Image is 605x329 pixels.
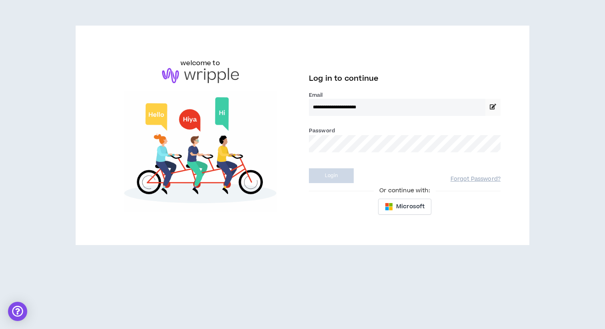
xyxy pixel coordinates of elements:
[104,91,296,212] img: Welcome to Wripple
[374,186,435,195] span: Or continue with:
[309,127,335,134] label: Password
[309,168,354,183] button: Login
[309,92,501,99] label: Email
[162,68,239,83] img: logo-brand.png
[396,202,425,211] span: Microsoft
[309,74,379,84] span: Log in to continue
[378,199,431,215] button: Microsoft
[451,175,501,183] a: Forgot Password?
[8,302,27,321] div: Open Intercom Messenger
[180,58,220,68] h6: welcome to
